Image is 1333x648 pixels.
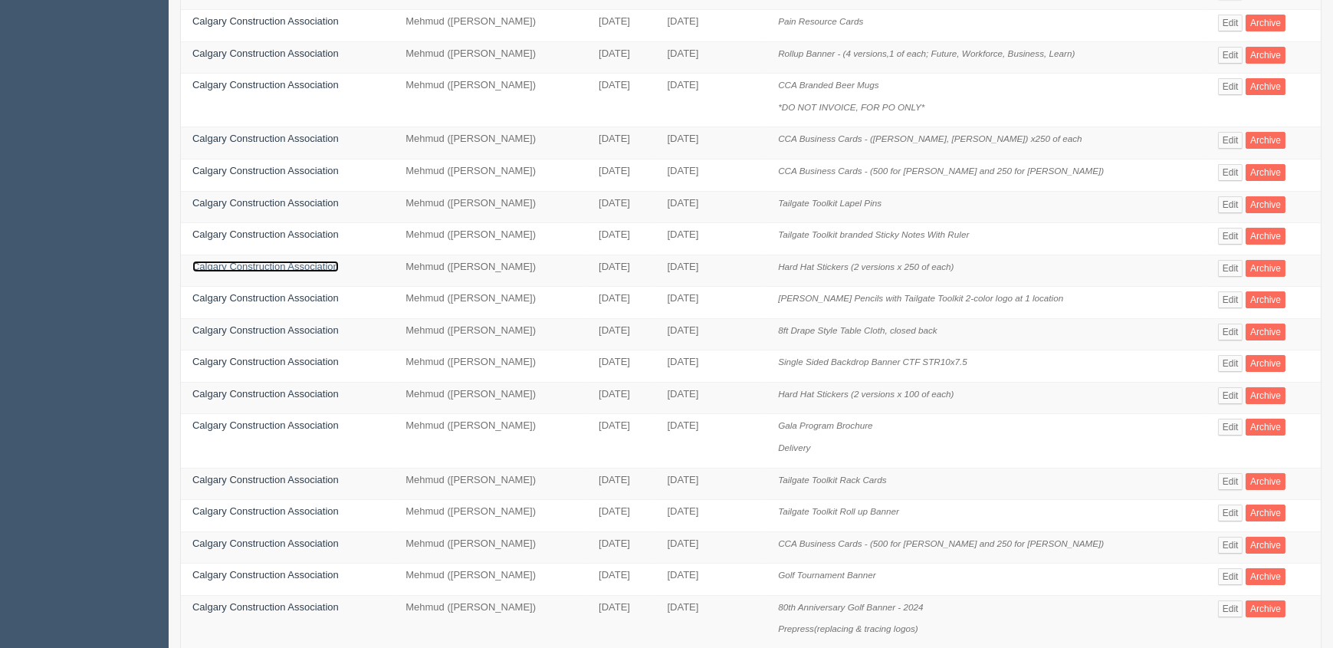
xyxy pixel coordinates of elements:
[394,500,587,532] td: Mehmud ([PERSON_NAME])
[1246,419,1285,436] a: Archive
[778,475,886,485] i: Tailgate Toolkit Rack Cards
[192,419,339,431] a: Calgary Construction Association
[192,356,339,367] a: Calgary Construction Association
[656,127,767,160] td: [DATE]
[394,41,587,74] td: Mehmud ([PERSON_NAME])
[778,80,878,90] i: CCA Branded Beer Mugs
[778,133,1082,143] i: CCA Business Cards - ([PERSON_NAME], [PERSON_NAME]) x250 of each
[656,318,767,350] td: [DATE]
[587,414,655,468] td: [DATE]
[1218,419,1243,436] a: Edit
[192,388,339,400] a: Calgary Construction Association
[394,159,587,191] td: Mehmud ([PERSON_NAME])
[1218,568,1243,585] a: Edit
[394,468,587,500] td: Mehmud ([PERSON_NAME])
[656,564,767,596] td: [DATE]
[587,74,655,127] td: [DATE]
[1246,387,1285,404] a: Archive
[192,474,339,485] a: Calgary Construction Association
[587,41,655,74] td: [DATE]
[394,287,587,319] td: Mehmud ([PERSON_NAME])
[192,15,339,27] a: Calgary Construction Association
[587,10,655,42] td: [DATE]
[394,318,587,350] td: Mehmud ([PERSON_NAME])
[1246,196,1285,213] a: Archive
[587,318,655,350] td: [DATE]
[1218,15,1243,31] a: Edit
[587,564,655,596] td: [DATE]
[656,74,767,127] td: [DATE]
[192,505,339,517] a: Calgary Construction Association
[778,602,923,612] i: 80th Anniversary Golf Banner - 2024
[1218,196,1243,213] a: Edit
[656,255,767,287] td: [DATE]
[778,16,863,26] i: Pain Resource Cards
[1218,473,1243,490] a: Edit
[778,506,899,516] i: Tailgate Toolkit Roll up Banner
[656,191,767,223] td: [DATE]
[394,564,587,596] td: Mehmud ([PERSON_NAME])
[1246,228,1285,245] a: Archive
[1246,260,1285,277] a: Archive
[778,389,954,399] i: Hard Hat Stickers (2 versions x 100 of each)
[1218,132,1243,149] a: Edit
[192,48,339,59] a: Calgary Construction Association
[192,165,339,176] a: Calgary Construction Association
[1246,568,1285,585] a: Archive
[587,500,655,532] td: [DATE]
[656,531,767,564] td: [DATE]
[192,79,339,90] a: Calgary Construction Association
[778,325,937,335] i: 8ft Drape Style Table Cloth, closed back
[1246,132,1285,149] a: Archive
[587,531,655,564] td: [DATE]
[394,382,587,414] td: Mehmud ([PERSON_NAME])
[1218,78,1243,95] a: Edit
[1218,228,1243,245] a: Edit
[778,420,872,430] i: Gala Program Brochure
[778,357,967,367] i: Single Sided Backdrop Banner CTF STR10x7.5
[656,382,767,414] td: [DATE]
[1218,260,1243,277] a: Edit
[192,133,339,144] a: Calgary Construction Association
[778,293,1063,303] i: [PERSON_NAME] Pencils with Tailgate Toolkit 2-color logo at 1 location
[192,292,339,304] a: Calgary Construction Association
[778,198,882,208] i: Tailgate Toolkit Lapel Pins
[656,10,767,42] td: [DATE]
[1246,164,1285,181] a: Archive
[1218,537,1243,554] a: Edit
[192,538,339,549] a: Calgary Construction Association
[394,127,587,160] td: Mehmud ([PERSON_NAME])
[394,350,587,383] td: Mehmud ([PERSON_NAME])
[656,350,767,383] td: [DATE]
[394,414,587,468] td: Mehmud ([PERSON_NAME])
[587,382,655,414] td: [DATE]
[587,159,655,191] td: [DATE]
[587,191,655,223] td: [DATE]
[192,197,339,209] a: Calgary Construction Association
[656,414,767,468] td: [DATE]
[778,229,969,239] i: Tailgate Toolkit branded Sticky Notes With Ruler
[656,41,767,74] td: [DATE]
[192,229,339,240] a: Calgary Construction Association
[778,538,1104,548] i: CCA Business Cards - (500 for [PERSON_NAME] and 250 for [PERSON_NAME])
[1218,291,1243,308] a: Edit
[778,262,954,271] i: Hard Hat Stickers (2 versions x 250 of each)
[587,287,655,319] td: [DATE]
[394,191,587,223] td: Mehmud ([PERSON_NAME])
[1246,355,1285,372] a: Archive
[1218,47,1243,64] a: Edit
[1246,473,1285,490] a: Archive
[778,623,918,633] i: Prepress(replacing & tracing logos)
[587,255,655,287] td: [DATE]
[1246,15,1285,31] a: Archive
[778,166,1104,176] i: CCA Business Cards - (500 for [PERSON_NAME] and 250 for [PERSON_NAME])
[192,601,339,613] a: Calgary Construction Association
[778,48,1075,58] i: Rollup Banner - (4 versions,1 of each; Future, Workforce, Business, Learn)
[1246,324,1285,340] a: Archive
[1218,505,1243,521] a: Edit
[778,442,810,452] i: Delivery
[1246,600,1285,617] a: Archive
[587,468,655,500] td: [DATE]
[1246,47,1285,64] a: Archive
[1218,164,1243,181] a: Edit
